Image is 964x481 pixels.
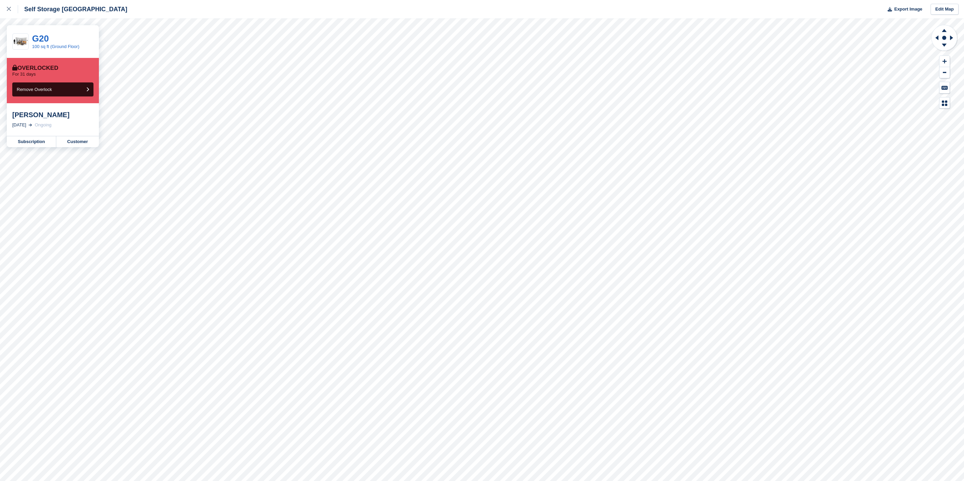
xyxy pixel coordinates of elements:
button: Zoom In [939,56,950,67]
a: 100 sq ft (Ground Floor) [32,44,79,49]
img: 100.jpg [13,36,28,48]
button: Keyboard Shortcuts [939,82,950,93]
a: Customer [56,136,99,147]
a: Subscription [7,136,56,147]
div: Self Storage [GEOGRAPHIC_DATA] [18,5,127,13]
p: For 31 days [12,72,36,77]
button: Remove Overlock [12,82,93,96]
button: Map Legend [939,97,950,109]
button: Export Image [884,4,922,15]
a: G20 [32,33,49,44]
div: [DATE] [12,122,26,128]
div: Overlocked [12,65,58,72]
img: arrow-right-light-icn-cde0832a797a2874e46488d9cf13f60e5c3a73dbe684e267c42b8395dfbc2abf.svg [29,124,32,126]
div: [PERSON_NAME] [12,111,93,119]
button: Zoom Out [939,67,950,78]
span: Export Image [894,6,922,13]
span: Remove Overlock [17,87,52,92]
a: Edit Map [931,4,959,15]
div: Ongoing [35,122,51,128]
